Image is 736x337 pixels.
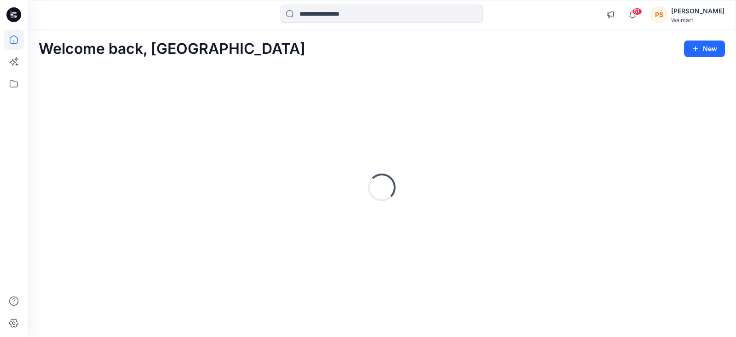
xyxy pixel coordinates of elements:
[684,41,725,57] button: New
[632,8,642,15] span: 51
[39,41,305,58] h2: Welcome back, [GEOGRAPHIC_DATA]
[671,6,724,17] div: [PERSON_NAME]
[671,17,724,23] div: Walmart
[651,6,667,23] div: PS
